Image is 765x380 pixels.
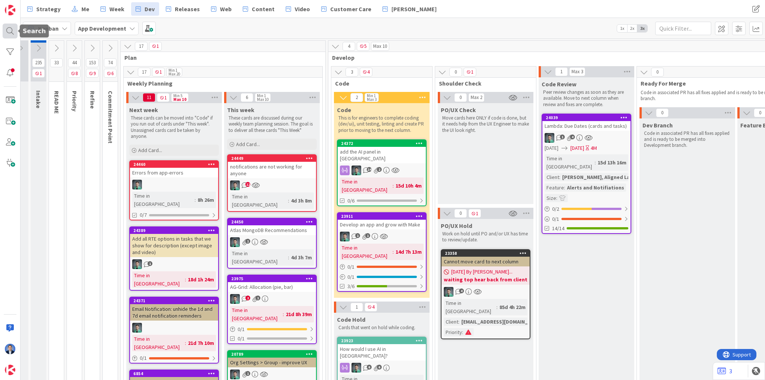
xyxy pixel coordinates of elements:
div: add the AI panel in [GEOGRAPHIC_DATA] [338,147,426,163]
span: PO/UX Check [441,106,476,114]
span: READ ME [53,91,61,114]
span: 6 [377,365,382,370]
span: : [559,173,560,181]
div: VP [442,287,530,297]
div: Max 10 [257,98,269,101]
div: 24450 [228,219,316,225]
h5: Search [23,28,46,35]
b: App Development [78,25,126,32]
span: Web [220,4,232,13]
p: Cards that went on hold while coding. [338,325,425,331]
a: 24389Add all RTE options in tasks that we show for description (except image and video)VPTime in ... [129,226,219,291]
div: Client [444,318,458,326]
span: : [458,318,459,326]
div: 23358 [442,250,530,257]
span: 3x [637,25,647,32]
div: VP [130,259,218,269]
span: Customer Care [330,4,371,13]
span: 2 [245,296,250,300]
span: 14/14 [552,225,564,232]
span: PO/UX Hold [441,222,472,229]
div: 6854 [130,370,218,377]
div: Add all RTE options in tasks that we show for description (except image and video) [130,234,218,257]
div: 20789Org Settings > Group - improve UX [228,351,316,367]
div: 24389Add all RTE options in tasks that we show for description (except image and video) [130,227,218,257]
span: Kanban [38,24,59,33]
img: VP [545,133,554,143]
div: Time in [GEOGRAPHIC_DATA] [340,177,393,194]
div: VP [228,237,316,247]
a: Me [67,2,94,16]
div: 0/1 [542,214,631,224]
span: Dev Branch [642,121,673,129]
span: 0 [454,93,467,102]
span: 0 / 1 [552,215,559,223]
div: VP [338,363,426,373]
span: Add Card... [236,141,260,148]
div: Min 5 [173,94,182,98]
span: 1 [245,239,250,244]
div: Org Settings > Group - improve UX [228,358,316,367]
span: 1 [152,68,165,77]
span: 0 / 1 [347,263,354,271]
span: Next week [129,106,158,114]
a: [PERSON_NAME] [378,2,441,16]
div: 24389 [133,228,218,233]
span: [PERSON_NAME] [391,4,437,13]
a: Strategy [23,2,65,16]
span: 6 [367,365,372,370]
div: VP [228,180,316,190]
span: Support [16,1,34,10]
div: [EMAIL_ADDRESS][DOMAIN_NAME] [459,318,545,326]
img: VP [351,363,361,373]
span: This week [227,106,254,114]
span: 1 [157,93,170,102]
div: Time in [GEOGRAPHIC_DATA] [230,306,283,322]
a: Customer Care [317,2,376,16]
div: 24460 [130,161,218,168]
div: Time in [GEOGRAPHIC_DATA] [230,192,288,209]
span: 153 [86,58,99,67]
span: 0/1 [238,335,245,343]
div: 20789 [231,352,316,357]
div: 23923 [341,338,426,343]
div: 85d 4h 22m [498,303,527,311]
div: 23358 [445,251,530,256]
span: : [496,303,498,311]
div: Errors from app-errors [130,168,218,177]
a: 23911Develop an app and grow with MakeVPTime in [GEOGRAPHIC_DATA]:14d 7h 13m0/10/13/6 [337,212,427,292]
div: 24039 [546,115,631,120]
div: VP [542,133,631,143]
div: 24039 [542,114,631,121]
div: Time in [GEOGRAPHIC_DATA] [545,154,595,171]
div: 23923How would I use AI in [GEOGRAPHIC_DATA]? [338,337,426,361]
span: 5 [357,42,369,51]
p: These cards are discussed during our weekly team planning session. The goal is to deliver all the... [229,115,315,133]
img: Visit kanbanzone.com [5,5,15,15]
div: Email Notification: unhide the 1d and 7d email notification reminders [130,304,218,321]
div: Atlas MongoDB Recommendations [228,225,316,235]
div: 23975 [231,276,316,281]
div: 24372 [338,140,426,147]
span: 8 [68,69,81,78]
span: 1 [32,69,45,78]
div: 24449notifications are not working for anyone [228,155,316,178]
a: 23975AG-Grid: Allocation (pie, bar)VPTime in [GEOGRAPHIC_DATA]:21d 8h 39m0/10/1 [227,275,317,344]
span: Shoulder Check [439,80,527,87]
span: Code Review [542,80,576,88]
div: Time in [GEOGRAPHIC_DATA] [444,299,496,315]
span: : [393,182,394,190]
a: 24449notifications are not working for anyoneVPTime in [GEOGRAPHIC_DATA]:4d 3h 8m [227,154,317,212]
span: 1 [245,371,250,376]
div: 24371 [133,298,218,303]
span: 0 / 1 [140,354,147,362]
div: 4d 3h 7m [289,253,314,262]
div: Max 2 [471,96,482,99]
a: 24460Errors from app-errorsVPTime in [GEOGRAPHIC_DATA]:8h 26m0/7 [129,160,219,220]
div: 0/1 [338,272,426,282]
div: VP [130,323,218,333]
a: 24039Lambda: Due Dates (cards and tasks)VP[DATE][DATE]4MTime in [GEOGRAPHIC_DATA]:15d 13h 16mClie... [542,114,631,234]
div: Min 1 [168,68,177,72]
div: 24371Email Notification: unhide the 1d and 7d email notification reminders [130,297,218,321]
span: [DATE] [570,144,584,152]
